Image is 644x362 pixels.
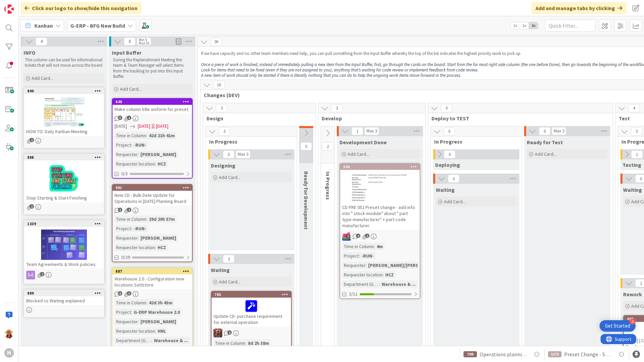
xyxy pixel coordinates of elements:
[115,225,131,232] div: Project
[139,234,178,242] div: [PERSON_NAME]
[30,138,34,142] span: 1
[365,262,366,269] span: :
[25,57,103,68] p: This column can be used for informational tickets that will not move across the board
[340,164,420,230] div: 504CD PRE 052 Preset change - add info into " stock module" about " part type manufacturer" + par...
[138,123,150,130] span: [DATE]
[151,337,152,344] span: :
[127,208,131,212] span: 2
[527,139,563,146] span: Ready for Test
[631,127,642,135] span: 3
[219,279,240,285] span: Add Card...
[342,262,365,269] div: Requester
[554,129,564,133] div: Max 3
[448,175,459,183] span: 0
[115,327,155,335] div: Requester location
[115,160,155,168] div: Requester location
[27,221,104,226] div: 1339
[211,267,230,273] span: Waiting
[211,162,235,169] span: Designing
[156,160,168,168] div: HCZ
[212,329,291,337] div: JK
[622,161,641,168] span: Testing
[219,127,230,135] span: 3
[246,339,271,347] div: 8d 2h 38m
[383,271,384,278] span: :
[112,185,192,191] div: 981
[340,232,420,241] div: JK
[212,292,291,327] div: 785Update CD- purchase requirement for external operation
[532,2,626,14] div: Add and manage tabs by clicking
[227,330,232,335] span: 2
[441,104,452,112] span: 0
[380,280,417,288] div: Warehouse & ...
[444,150,455,158] span: 0
[24,154,104,160] div: 888
[27,89,104,93] div: 890
[322,142,333,150] span: 2
[155,160,156,168] span: :
[209,138,288,145] span: In Progress
[216,104,227,112] span: 3
[24,260,104,269] div: Team Agreements & Work policies
[212,298,291,327] div: Update CD- purchase requirement for external operation
[24,154,104,215] a: 888Stop Starting & Start Finishing
[223,150,234,158] span: 0
[564,350,612,358] span: Preset Change - Shipping in Shipping Schedule
[115,132,146,139] div: Time in Column
[32,75,53,81] span: Add Card...
[4,348,14,358] div: H
[206,115,307,122] span: Design
[444,127,455,135] span: 0
[121,254,130,261] span: 0/29
[223,255,234,263] span: 3
[132,141,148,149] div: -RUN-
[623,291,642,298] span: Rework
[342,271,383,278] div: Requester location
[24,290,104,305] div: 889Blocked vs Waiting explained
[605,323,630,329] div: Get Started
[300,142,312,150] span: 0
[24,221,104,269] div: 1339Team Agreements & Work policies
[115,151,138,158] div: Requester
[529,22,538,29] span: 3x
[70,22,125,29] b: G-ERP - BFG New Build
[156,244,168,251] div: HCZ
[340,203,420,230] div: CD PRE 052 Preset change - add info into " stock module" about " part type manufacturer" + part c...
[155,244,156,251] span: :
[118,208,122,212] span: 1
[112,99,192,105] div: 648
[366,262,447,269] div: [PERSON_NAME]/[PERSON_NAME]...
[21,2,141,14] div: Click our logo to show/hide this navigation
[152,337,190,344] div: Warehouse & ...
[238,153,248,156] div: Max 3
[27,291,104,296] div: 889
[359,252,360,260] span: :
[147,215,176,223] div: 29d 20h 57m
[365,234,369,238] span: 2
[116,269,192,274] div: 887
[138,318,139,325] span: :
[124,37,135,46] span: 8
[112,268,192,274] div: 887
[112,185,192,206] div: 981New CD - Bulk Date Update for Operations in [DATE] Planning Board
[112,105,192,114] div: Make column title uniform for preset
[112,49,141,56] span: Input Buffer
[4,4,14,14] img: Visit kanbanzone.com
[146,215,147,223] span: :
[24,49,35,56] span: INFO
[340,163,420,299] a: 504CD PRE 052 Preset change - add info into " stock module" about " part type manufacturer" + par...
[24,193,104,202] div: Stop Starting & Start Finishing
[115,141,131,149] div: Project
[375,243,385,250] div: 4m
[132,225,148,232] div: -RUN-
[340,164,420,170] div: 504
[115,234,138,242] div: Requester
[539,127,550,135] span: 0
[212,292,291,298] div: 785
[112,268,192,289] div: 887Warehouse 2.0 - Configuration new locations Sattstore
[34,22,53,30] span: Kanban
[219,174,240,180] span: Add Card...
[139,318,178,325] div: [PERSON_NAME]
[463,351,477,357] div: 709
[139,38,147,41] div: Min 5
